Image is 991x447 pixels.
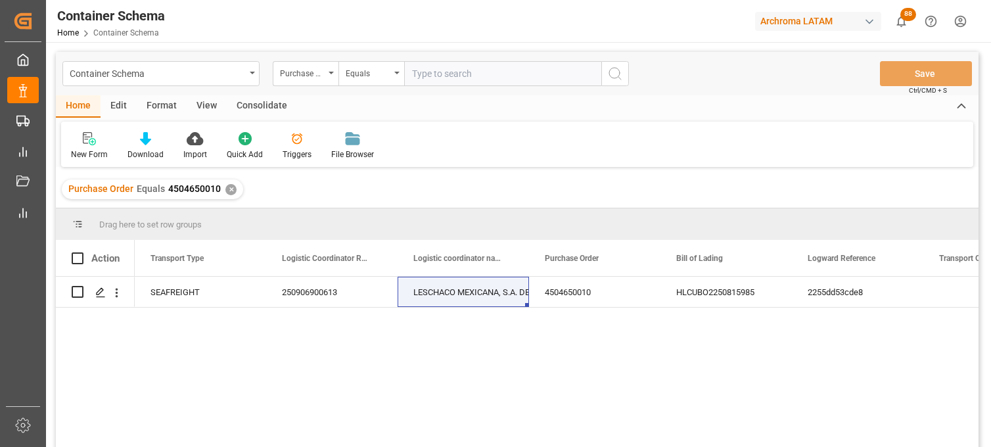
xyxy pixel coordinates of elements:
[150,254,204,263] span: Transport Type
[880,61,972,86] button: Save
[187,95,227,118] div: View
[70,64,245,81] div: Container Schema
[404,61,601,86] input: Type to search
[755,12,881,31] div: Archroma LATAM
[900,8,916,21] span: 88
[413,277,513,308] div: LESCHACO MEXICANA, S.A. DE C.V.
[99,220,202,229] span: Drag here to set row groups
[331,149,374,160] div: File Browser
[909,85,947,95] span: Ctrl/CMD + S
[91,252,120,264] div: Action
[346,64,390,80] div: Equals
[755,9,887,34] button: Archroma LATAM
[57,6,165,26] div: Container Schema
[338,61,404,86] button: open menu
[56,277,135,308] div: Press SPACE to select this row.
[660,277,792,307] div: HLCUBO2250815985
[273,61,338,86] button: open menu
[266,277,398,307] div: 250906900613
[545,254,599,263] span: Purchase Order
[283,149,311,160] div: Triggers
[101,95,137,118] div: Edit
[137,183,165,194] span: Equals
[127,149,164,160] div: Download
[56,95,101,118] div: Home
[601,61,629,86] button: search button
[135,277,266,307] div: SEAFREIGHT
[887,7,916,36] button: show 88 new notifications
[413,254,501,263] span: Logistic coordinator name
[676,254,723,263] span: Bill of Lading
[808,254,875,263] span: Logward Reference
[225,184,237,195] div: ✕
[168,183,221,194] span: 4504650010
[792,277,923,307] div: 2255dd53cde8
[62,61,260,86] button: open menu
[71,149,108,160] div: New Form
[280,64,325,80] div: Purchase Order
[68,183,133,194] span: Purchase Order
[529,277,660,307] div: 4504650010
[57,28,79,37] a: Home
[916,7,946,36] button: Help Center
[282,254,370,263] span: Logistic Coordinator Reference Number
[227,95,297,118] div: Consolidate
[137,95,187,118] div: Format
[227,149,263,160] div: Quick Add
[183,149,207,160] div: Import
